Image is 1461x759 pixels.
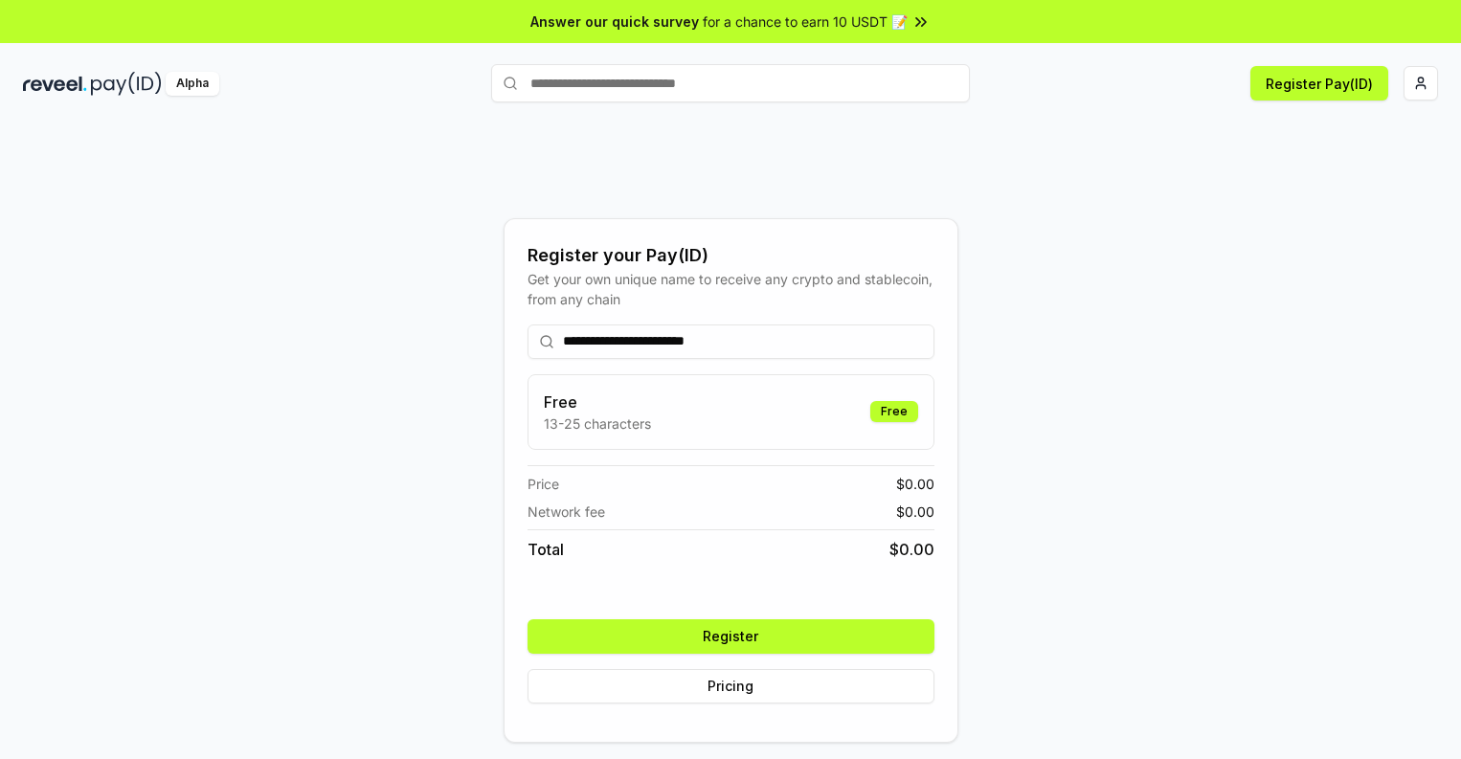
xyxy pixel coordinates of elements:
[23,72,87,96] img: reveel_dark
[528,538,564,561] span: Total
[870,401,918,422] div: Free
[528,669,934,703] button: Pricing
[528,474,559,494] span: Price
[91,72,162,96] img: pay_id
[896,502,934,522] span: $ 0.00
[528,502,605,522] span: Network fee
[703,11,908,32] span: for a chance to earn 10 USDT 📝
[544,413,651,434] p: 13-25 characters
[896,474,934,494] span: $ 0.00
[166,72,219,96] div: Alpha
[528,269,934,309] div: Get your own unique name to receive any crypto and stablecoin, from any chain
[528,242,934,269] div: Register your Pay(ID)
[530,11,699,32] span: Answer our quick survey
[1250,66,1388,100] button: Register Pay(ID)
[528,619,934,654] button: Register
[544,391,651,413] h3: Free
[889,538,934,561] span: $ 0.00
